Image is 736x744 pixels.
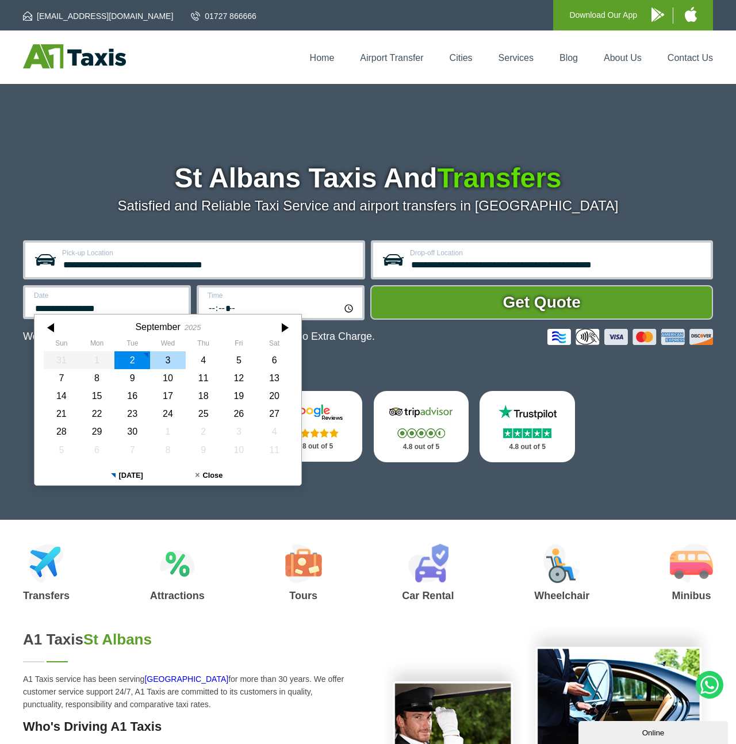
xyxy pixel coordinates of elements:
h3: Minibus [670,590,713,601]
img: Stars [397,428,445,438]
div: 16 September 2025 [114,387,150,405]
img: Car Rental [408,544,448,583]
span: Transfers [437,163,561,193]
div: 05 October 2025 [44,441,79,459]
div: 11 October 2025 [256,441,292,459]
h3: Attractions [150,590,205,601]
img: A1 Taxis Android App [651,7,664,22]
label: Time [208,292,355,299]
img: Attractions [160,544,195,583]
div: 14 September 2025 [44,387,79,405]
th: Saturday [256,339,292,351]
div: 10 October 2025 [221,441,257,459]
img: Minibus [670,544,713,583]
iframe: chat widget [578,719,730,744]
div: 07 September 2025 [44,369,79,387]
div: 02 September 2025 [114,351,150,369]
th: Sunday [44,339,79,351]
div: 17 September 2025 [150,387,186,405]
div: 09 October 2025 [186,441,221,459]
div: 11 September 2025 [186,369,221,387]
a: Services [499,53,534,63]
div: 12 September 2025 [221,369,257,387]
div: 31 August 2025 [44,351,79,369]
img: Tripadvisor [386,404,455,421]
div: 10 September 2025 [150,369,186,387]
label: Drop-off Location [410,250,704,256]
img: A1 Taxis iPhone App [685,7,697,22]
span: St Albans [83,631,152,648]
button: Close [168,466,250,485]
p: 4.8 out of 5 [492,440,562,454]
a: Blog [559,53,578,63]
label: Date [34,292,182,299]
div: 01 October 2025 [150,423,186,440]
div: 28 September 2025 [44,423,79,440]
a: Tripadvisor Stars 4.8 out of 5 [374,391,469,462]
p: 4.8 out of 5 [386,440,457,454]
p: Download Our App [569,8,637,22]
div: 25 September 2025 [186,405,221,423]
div: 15 September 2025 [79,387,115,405]
a: Google Stars 4.8 out of 5 [267,391,363,462]
span: The Car at No Extra Charge. [243,331,375,342]
div: 27 September 2025 [256,405,292,423]
a: Trustpilot Stars 4.8 out of 5 [480,391,575,462]
div: 18 September 2025 [186,387,221,405]
div: 19 September 2025 [221,387,257,405]
img: Credit And Debit Cards [547,329,713,345]
button: [DATE] [86,466,168,485]
div: 03 September 2025 [150,351,186,369]
img: Airport Transfers [29,544,64,583]
div: 30 September 2025 [114,423,150,440]
a: 01727 866666 [191,10,256,22]
div: 22 September 2025 [79,405,115,423]
a: Home [310,53,335,63]
img: A1 Taxis St Albans LTD [23,44,126,68]
div: 03 October 2025 [221,423,257,440]
a: [EMAIL_ADDRESS][DOMAIN_NAME] [23,10,173,22]
img: Stars [503,428,551,438]
div: 26 September 2025 [221,405,257,423]
div: 09 September 2025 [114,369,150,387]
div: 13 September 2025 [256,369,292,387]
img: Wheelchair [543,544,580,583]
div: 29 September 2025 [79,423,115,440]
div: 08 September 2025 [79,369,115,387]
h3: Who's Driving A1 Taxis [23,719,354,734]
a: Airport Transfer [360,53,423,63]
a: Contact Us [668,53,713,63]
h2: A1 Taxis [23,631,354,649]
div: 02 October 2025 [186,423,221,440]
div: 21 September 2025 [44,405,79,423]
a: Cities [450,53,473,63]
div: 24 September 2025 [150,405,186,423]
p: A1 Taxis service has been serving for more than 30 years. We offer customer service support 24/7,... [23,673,354,711]
a: [GEOGRAPHIC_DATA] [144,674,228,684]
div: 01 September 2025 [79,351,115,369]
img: Trustpilot [493,404,562,421]
p: Satisfied and Reliable Taxi Service and airport transfers in [GEOGRAPHIC_DATA] [23,198,713,214]
th: Wednesday [150,339,186,351]
div: September [135,321,180,332]
label: Pick-up Location [62,250,356,256]
p: 4.8 out of 5 [280,439,350,454]
div: 23 September 2025 [114,405,150,423]
div: 2025 [185,323,201,332]
img: Google [281,404,350,421]
th: Thursday [186,339,221,351]
div: 20 September 2025 [256,387,292,405]
h1: St Albans Taxis And [23,164,713,192]
img: Stars [291,428,339,438]
a: About Us [604,53,642,63]
div: 08 October 2025 [150,441,186,459]
p: We Now Accept Card & Contactless Payment In [23,331,375,343]
h3: Car Rental [402,590,454,601]
div: 04 October 2025 [256,423,292,440]
h3: Wheelchair [534,590,589,601]
div: 06 October 2025 [79,441,115,459]
h3: Transfers [23,590,70,601]
th: Monday [79,339,115,351]
th: Friday [221,339,257,351]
